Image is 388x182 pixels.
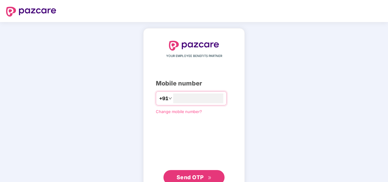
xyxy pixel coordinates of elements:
div: Mobile number [156,79,232,88]
a: Change mobile number? [156,109,202,114]
span: Send OTP [177,174,204,180]
span: +91 [159,95,168,102]
span: double-right [208,176,212,180]
span: down [168,97,172,100]
img: logo [169,41,219,51]
span: YOUR EMPLOYEE BENEFITS PARTNER [166,54,222,59]
img: logo [6,7,56,17]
